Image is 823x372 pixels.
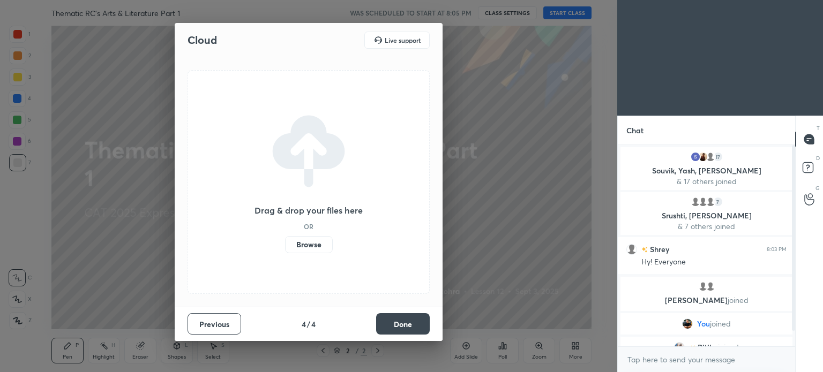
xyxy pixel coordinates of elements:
h2: Cloud [188,33,217,47]
h5: OR [304,223,313,230]
p: T [817,124,820,132]
h4: 4 [302,318,306,330]
p: & 7 others joined [627,222,786,231]
p: Souvik, Yash, [PERSON_NAME] [627,166,786,175]
h4: 4 [311,318,316,330]
img: 11977f2bb177473bb9cf5c3cdd141372.jpg [674,342,685,353]
span: joined [728,295,749,305]
img: 361ffd47e3344bc7b86bb2a4eda2fabd.jpg [682,318,693,329]
img: no-rating-badge.077c3623.svg [641,247,648,253]
p: D [816,154,820,162]
div: 7 [713,196,723,207]
img: default.png [626,244,637,255]
img: default.png [690,196,701,207]
span: You [697,320,710,328]
img: 3 [690,151,701,162]
div: 17 [713,151,723,162]
img: no-rating-badge.077c3623.svg [689,345,695,351]
span: joined [710,320,731,328]
p: Chat [618,116,652,145]
h6: Shrey [648,244,669,255]
p: & 17 others joined [627,177,786,186]
img: 3 [698,151,708,162]
span: joined [718,343,739,352]
p: G [815,184,820,192]
span: Ritika [698,343,718,352]
h4: / [307,318,310,330]
img: default.png [698,281,708,292]
button: Previous [188,313,241,335]
button: Done [376,313,430,335]
p: Srushti, [PERSON_NAME] [627,211,786,220]
img: default.png [705,281,716,292]
img: default.png [698,196,708,207]
img: default.png [705,151,716,162]
h5: Live support [385,37,421,43]
div: Hy! Everyone [641,257,787,268]
img: default.png [705,196,716,207]
div: 8:03 PM [767,246,787,253]
div: grid [618,145,795,346]
p: [PERSON_NAME] [627,296,786,305]
h3: Drag & drop your files here [255,206,363,215]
